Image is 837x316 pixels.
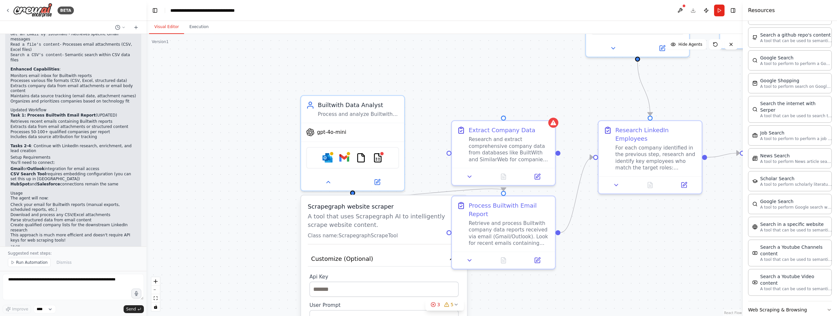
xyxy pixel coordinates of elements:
[58,7,74,14] div: BETA
[131,24,141,31] button: Start a new chat
[12,307,28,312] span: Improve
[670,180,698,190] button: Open in side panel
[752,179,758,184] img: SerplyScholarSearchTool
[10,244,136,249] div: 18:08
[149,20,184,34] button: Visual Editor
[10,134,136,140] li: Includes data source attribution for tracking
[151,277,160,311] div: React Flow controls
[486,255,521,265] button: No output available
[373,153,383,163] img: CSVSearchTool
[752,58,758,63] img: SerpApiGoogleSearchTool
[10,32,136,42] li: (Gmail) - Retrieves specific Gmail messages
[760,273,832,286] div: Search a Youtube Video content
[308,251,460,266] button: Customize (Optional)
[523,172,552,182] button: Open in side panel
[3,305,31,313] button: Improve
[523,255,552,265] button: Open in side panel
[349,182,508,204] g: Edge from a11b055a-c2b7-4f06-b719-42f346cf0c3b to 1be2cbdd-cc5c-4f98-9ddd-4552e5706a48
[353,177,401,187] button: Open in side panel
[633,62,654,116] g: Edge from 53757335-2c35-4a37-8909-2d566976cedb to babcd446-b516-4c09-88fe-b1d6b3cf6573
[150,6,160,15] button: Hide left sidebar
[760,113,832,119] p: A tool that can be used to search the internet with a search_query. Supports different search typ...
[10,218,136,223] li: Parse structured data from email content
[10,119,136,124] li: Retrieves recent emails containing Builtwith reports
[752,224,758,229] img: WebsiteSearchTool
[678,42,702,47] span: Hide Agents
[760,84,832,89] p: A tool to perform search on Google shopping with a search_query.
[311,255,373,263] span: Customize (Optional)
[632,180,668,190] button: No output available
[10,53,136,63] li: - Semantic search within CSV data files
[8,258,51,267] button: Run Automation
[10,160,136,166] p: You'll need to connect:
[615,126,697,143] div: Research LinkedIn Employees
[131,289,141,298] button: Click to speak your automation idea
[8,251,139,256] p: Suggested next steps:
[151,303,160,311] button: toggle interactivity
[760,286,832,292] p: A tool that can be used to semantic search a query from a Youtube Video content.
[10,155,136,160] h2: Setup Requirements
[10,73,136,79] li: Monitors email inbox for Builtwith reports
[322,153,333,163] img: Microsoft Outlook
[451,120,556,186] div: Extract Company DataResearch and extract comprehensive company data from databases like BuiltWith...
[752,81,758,86] img: SerpApiGoogleShoppingTool
[57,260,72,265] span: Dismiss
[318,111,399,118] div: Process and analyze Builtwith company data reports received via email. Extract and structure comp...
[308,202,460,211] h3: Scrapegraph website scraper
[748,7,775,14] h4: Resources
[10,172,46,176] strong: CSV Search Tool
[10,124,136,130] li: Extracts data from email attachments or structured content
[724,311,742,315] a: React Flow attribution
[760,228,832,233] p: A tool that can be used to semantic search a query from a specific URL content.
[10,53,62,57] code: Search a CSV's content
[317,129,346,136] span: gpt-4o-mini
[437,301,440,308] span: 3
[639,43,686,53] button: Open in side panel
[53,258,75,267] button: Dismiss
[752,280,758,285] img: YoutubeVideoSearchTool
[752,133,758,138] img: SerplyJobSearchTool
[10,223,136,233] li: Create qualified company lists for the downstream LinkedIn research
[760,205,832,210] p: A tool to perform Google search with a search_query.
[469,201,550,218] div: Process Builtwith Email Report
[707,149,740,161] g: Edge from babcd446-b516-4c09-88fe-b1d6b3cf6573 to 02f5ac19-14f9-4664-929e-98be5f55d8af
[10,99,136,104] li: Organizes and prioritizes companies based on technology fit
[615,145,697,171] div: For each company identified in the previous step, research and identify key employees who match t...
[760,198,832,205] div: Google Search
[10,67,60,71] strong: Enhanced Capabilities
[10,94,136,99] li: Maintains data source tracking (email date, attachment names)
[760,77,832,84] div: Google Shopping
[752,250,758,256] img: YoutubeChannelSearchTool
[151,286,160,294] button: zoom out
[760,32,832,38] div: Search a github repo's content
[760,61,832,66] p: A tool to perform to perform a Google search with a search_query.
[10,84,136,94] li: Extracts company data from email attachments or email body content
[760,182,832,187] p: A tool to perform scholarly literature search with a search_query.
[356,153,366,163] img: FileReadTool
[451,301,453,308] span: 5
[760,55,832,61] div: Google Search
[760,130,832,136] div: Job Search
[10,172,136,182] li: requires embedding configuration (you can set this up in [GEOGRAPHIC_DATA])
[339,153,349,163] img: Gmail
[151,294,160,303] button: fit view
[308,232,460,239] p: Class name: ScrapegraphScrapeTool
[10,182,136,187] li: and connections remain the same
[112,24,128,31] button: Switch to previous chat
[308,212,460,229] p: A tool that uses Scrapegraph AI to intelligently scrape website content.
[10,144,31,148] strong: Tasks 2-4
[760,257,832,262] p: A tool that can be used to semantic search a query from a Youtube Channels content.
[16,260,48,265] span: Run Automation
[13,3,52,18] img: Logo
[124,305,144,313] button: Send
[760,152,832,159] div: News Search
[760,159,832,164] p: A tool to perform News article search with a search_query.
[10,196,136,201] p: The agent will now:
[598,120,702,194] div: Research LinkedIn EmployeesFor each company identified in the previous step, research and identif...
[760,221,832,228] div: Search in a specific website
[27,166,44,171] strong: Outlook
[10,233,136,243] p: This approach is much more efficient and doesn't require API keys for web scraping tools!
[152,39,169,44] div: Version 1
[309,273,458,280] label: Api Key
[37,182,60,186] strong: Salesforce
